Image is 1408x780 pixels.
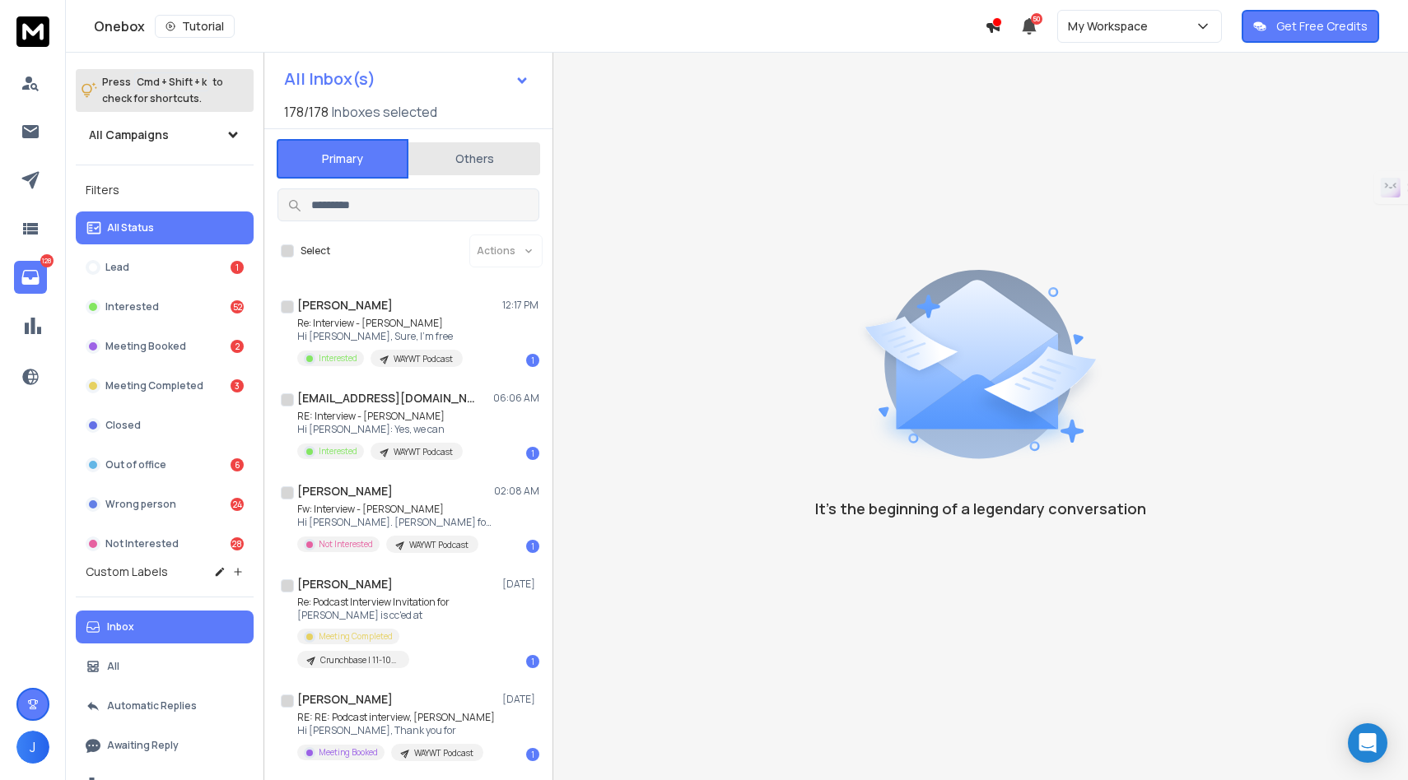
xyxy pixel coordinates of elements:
h1: All Inbox(s) [284,71,375,87]
p: Inbox [107,620,134,634]
h1: [PERSON_NAME] [297,483,393,499]
h1: [PERSON_NAME] [297,691,393,708]
p: Re: Podcast Interview Invitation for [297,596,495,609]
div: 3 [231,379,244,392]
button: All Status [76,211,254,244]
div: 1 [231,261,244,274]
div: Onebox [94,15,985,38]
p: [DATE] [502,693,539,706]
p: 02:08 AM [494,485,539,498]
button: Get Free Credits [1242,10,1379,43]
label: Select [301,244,330,258]
p: Meeting Booked [319,746,378,759]
button: Awaiting Reply [76,729,254,762]
div: Open Intercom Messenger [1348,723,1387,763]
button: Tutorial [155,15,235,38]
button: Closed [76,409,254,442]
p: All Status [107,221,154,234]
h3: Filters [76,179,254,202]
div: 1 [526,655,539,668]
p: Press to check for shortcuts. [102,74,223,107]
p: Not Interested [105,537,179,550]
p: [PERSON_NAME] is cc'ed at [297,609,495,622]
button: Out of office6 [76,448,254,481]
p: Interested [105,300,159,313]
button: Automatic Replies [76,689,254,722]
p: Crunchbase | 11-100 | US Funded [DATE]-[DATE] [320,654,399,666]
p: Awaiting Reply [107,739,179,752]
button: Primary [277,139,408,179]
div: 24 [231,498,244,511]
p: WAYWT Podcast [394,353,453,365]
button: J [16,731,49,764]
div: 1 [526,748,539,761]
p: Re: Interview - [PERSON_NAME] [297,317,463,330]
p: WAYWT Podcast [394,446,453,458]
button: Wrong person24 [76,488,254,521]
button: Interested52 [76,290,254,323]
p: Fw: Interview - [PERSON_NAME] [297,503,495,516]
p: WAYWT Podcast [414,747,473,759]
p: Interested [319,352,357,364]
h1: [EMAIL_ADDRESS][DOMAIN_NAME] [297,390,478,406]
button: All [76,650,254,683]
p: Hi [PERSON_NAME]. [PERSON_NAME] forwarded your [297,516,495,529]
p: Hi [PERSON_NAME], Sure, I'm free [297,330,463,343]
p: RE: Interview - [PERSON_NAME] [297,410,463,423]
p: My Workspace [1068,18,1154,35]
p: WAYWT Podcast [409,539,469,551]
button: All Inbox(s) [271,63,543,95]
button: Meeting Completed3 [76,369,254,402]
div: 2 [231,340,244,353]
button: Meeting Booked2 [76,330,254,363]
button: Lead1 [76,251,254,284]
p: Interested [319,445,357,457]
p: All [107,660,119,673]
div: 52 [231,300,244,313]
p: Meeting Booked [105,340,186,353]
p: Hi [PERSON_NAME], Thank you for [297,724,495,737]
p: Not Interested [319,538,373,550]
button: Inbox [76,611,254,643]
button: Others [408,141,540,177]
p: Automatic Replies [107,699,197,713]
h3: Inboxes selected [332,102,437,122]
p: Lead [105,261,129,274]
button: All Campaigns [76,118,254,151]
p: 128 [40,254,54,267]
p: Meeting Completed [319,630,393,643]
p: Wrong person [105,498,176,511]
span: 178 / 178 [284,102,329,122]
p: Hi [PERSON_NAME]: Yes, we can [297,423,463,436]
button: Not Interested28 [76,527,254,560]
h1: [PERSON_NAME] [297,576,393,592]
div: 1 [526,447,539,460]
p: Get Free Credits [1276,18,1368,35]
div: 6 [231,458,244,471]
span: 50 [1031,13,1042,25]
h1: All Campaigns [89,127,169,143]
p: Closed [105,419,141,432]
p: Out of office [105,458,166,471]
span: Cmd + Shift + k [134,72,209,91]
p: [DATE] [502,578,539,591]
p: RE: RE: Podcast interview, [PERSON_NAME] [297,711,495,724]
p: It’s the beginning of a legendary conversation [815,497,1146,520]
div: 1 [526,354,539,367]
div: 28 [231,537,244,550]
p: 06:06 AM [493,392,539,405]
h3: Custom Labels [86,564,168,580]
p: 12:17 PM [502,299,539,312]
h1: [PERSON_NAME] [297,297,393,313]
a: 128 [14,261,47,294]
div: 1 [526,540,539,553]
p: Meeting Completed [105,379,203,392]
